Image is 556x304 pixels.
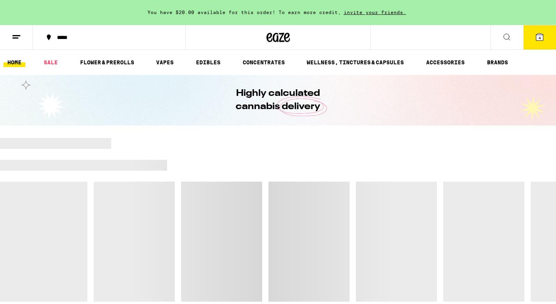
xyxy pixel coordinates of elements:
span: invite your friends. [341,10,409,15]
span: You have $20.00 available for this order! To earn more credit, [147,10,341,15]
a: WELLNESS, TINCTURES & CAPSULES [303,58,408,67]
a: SALE [40,58,62,67]
button: BRANDS [483,58,512,67]
h1: Highly calculated cannabis delivery [214,87,343,113]
a: HOME [4,58,25,67]
button: 4 [523,25,556,49]
a: CONCENTRATES [239,58,289,67]
a: ACCESSORIES [422,58,469,67]
span: 4 [538,35,541,40]
a: VAPES [152,58,178,67]
a: EDIBLES [192,58,224,67]
a: FLOWER & PREROLLS [76,58,138,67]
